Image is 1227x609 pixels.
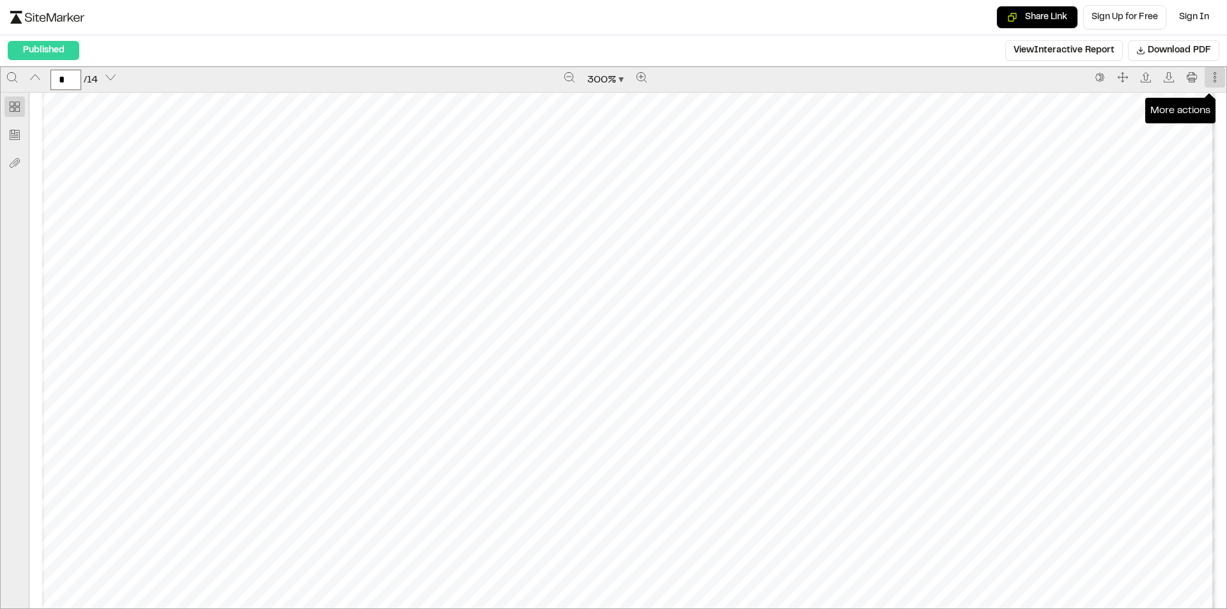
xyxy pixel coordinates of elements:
span: / 14 [84,72,98,88]
button: Bookmark [4,125,25,145]
button: Previous page [25,67,45,88]
div: Published [8,41,79,60]
button: ViewInteractive Report [1005,40,1123,61]
button: Print [1182,67,1202,88]
button: Next page [100,67,121,88]
button: More actions [1205,67,1225,88]
button: Zoom out [559,67,580,88]
button: Download [1159,67,1179,88]
button: Full screen [1113,67,1133,88]
img: logo-black-rebrand.svg [10,11,84,24]
a: Sign Up for Free [1083,5,1166,29]
button: Attachment [4,153,25,173]
button: Open file [1136,67,1156,88]
a: Sign In [1171,6,1217,29]
input: Enter a page number [50,70,81,90]
button: Copy share link [996,6,1078,29]
button: Thumbnail [4,96,25,117]
button: Search [2,67,22,88]
button: Switch to the dark theme [1090,67,1110,88]
button: Zoom document [582,70,629,90]
button: Zoom in [631,67,652,88]
div: More actions [1145,98,1215,123]
span: 300 % [587,72,616,88]
button: Download PDF [1128,40,1219,61]
span: Download PDF [1148,43,1211,58]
